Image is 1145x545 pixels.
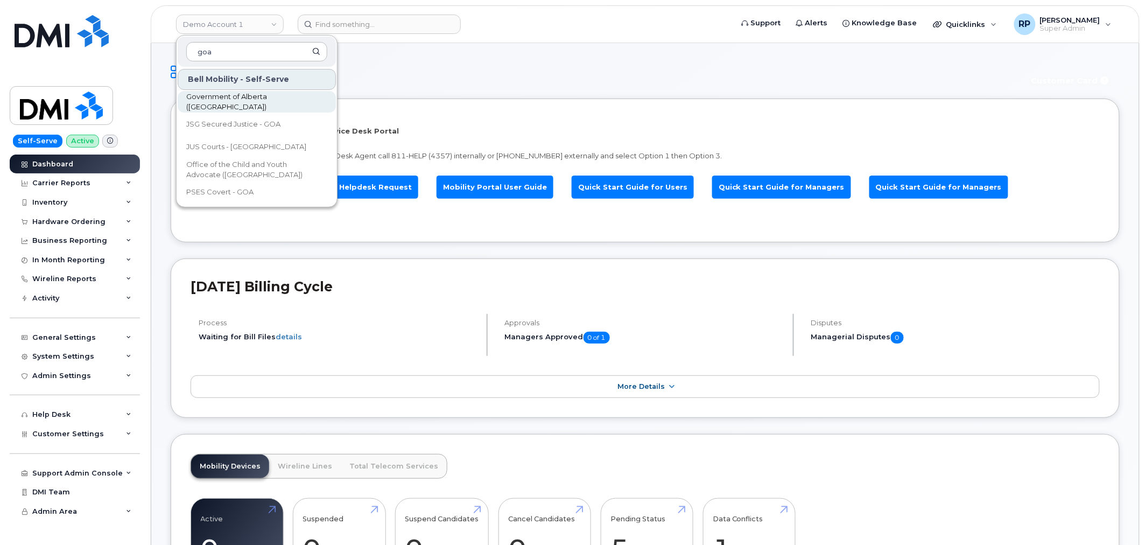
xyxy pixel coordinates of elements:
h5: Managers Approved [505,332,784,344]
a: Submit a Helpdesk Request [295,176,418,199]
span: 0 of 1 [584,332,610,344]
a: details [276,332,302,341]
h2: [DATE] Billing Cycle [191,278,1100,295]
span: JSG Secured Justice - GOA [186,119,280,130]
a: Quick Start Guide for Managers [869,176,1008,199]
button: Customer Card [1023,71,1120,90]
h4: Disputes [811,319,1100,327]
div: Bell Mobility - Self-Serve [178,69,336,90]
a: Mobility Portal User Guide [437,176,553,199]
p: Welcome to the Mobile Device Service Desk Portal [199,126,1092,136]
h5: Managerial Disputes [811,332,1100,344]
p: To speak with a Mobile Device Service Desk Agent call 811-HELP (4357) internally or [PHONE_NUMBER... [199,151,1092,161]
h4: Process [199,319,477,327]
span: Office of the Child and Youth Advocate ([GEOGRAPHIC_DATA]) [186,159,310,180]
input: Search [186,42,327,61]
span: Government of Alberta ([GEOGRAPHIC_DATA]) [186,92,310,113]
h4: Approvals [505,319,784,327]
a: Quick Start Guide for Managers [712,176,851,199]
a: JSG Secured Justice - GOA [178,114,336,135]
span: More Details [618,382,665,390]
a: PSES Covert - GOA [178,181,336,203]
a: Government of Alberta ([GEOGRAPHIC_DATA]) [178,91,336,113]
a: Office of the Child and Youth Advocate ([GEOGRAPHIC_DATA]) [178,159,336,180]
h1: Dashboard [171,62,1017,81]
li: Waiting for Bill Files [199,332,477,342]
a: Total Telecom Services [341,455,447,478]
a: Mobility Devices [191,455,269,478]
span: PSES Covert - GOA [186,187,254,198]
span: 0 [891,332,904,344]
a: JUS Courts - [GEOGRAPHIC_DATA] [178,136,336,158]
span: JUS Courts - [GEOGRAPHIC_DATA] [186,142,306,152]
a: Quick Start Guide for Users [572,176,694,199]
a: Wireline Lines [269,455,341,478]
